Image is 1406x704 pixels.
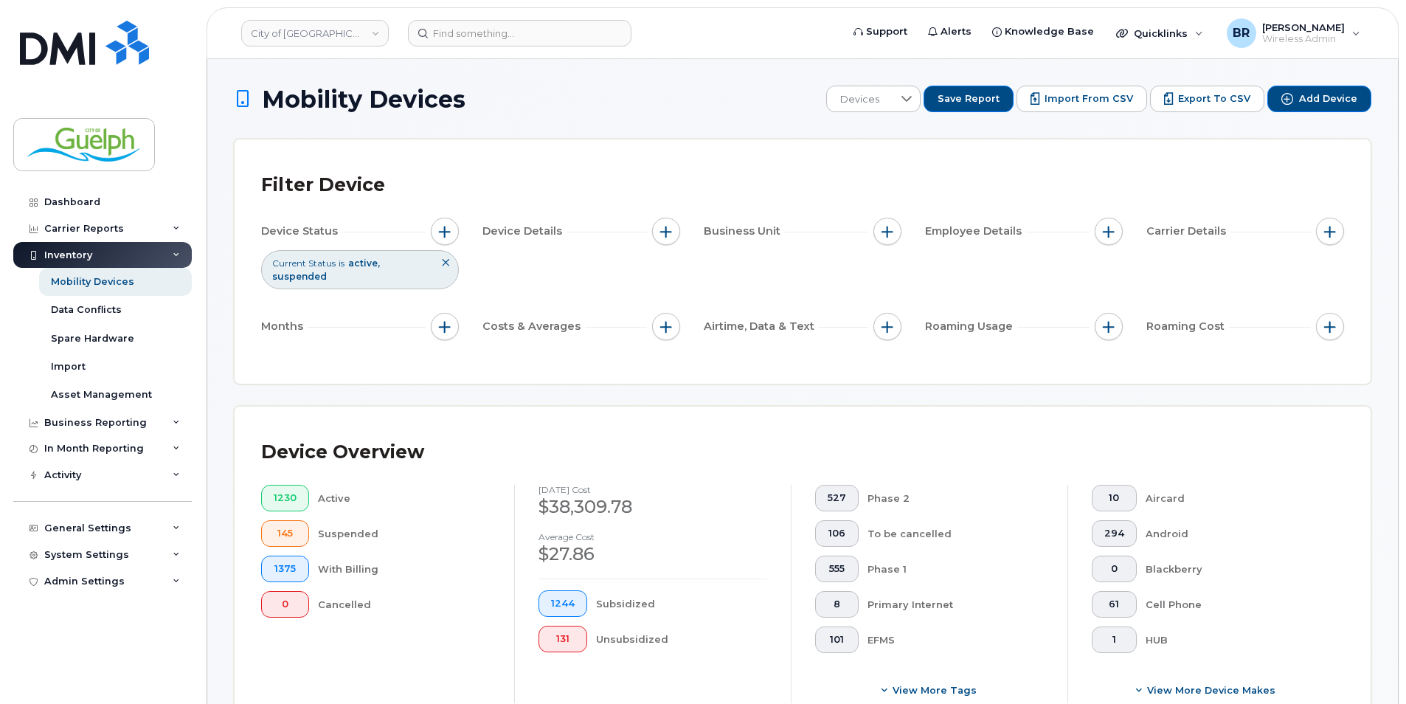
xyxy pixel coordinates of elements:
button: 101 [815,627,859,653]
button: 527 [815,485,859,511]
button: 61 [1092,591,1137,618]
div: Device Overview [261,433,424,472]
button: 1244 [538,590,587,617]
div: $27.86 [538,542,767,567]
h4: Average cost [538,532,767,542]
button: Export to CSV [1150,86,1264,112]
div: HUB [1146,627,1321,653]
div: Active [318,485,491,511]
span: 527 [828,492,846,504]
span: 294 [1104,528,1124,539]
span: 1375 [274,563,297,575]
span: 106 [828,528,846,539]
button: Add Device [1267,86,1371,112]
h4: [DATE] cost [538,485,767,494]
span: suspended [272,271,327,282]
button: 131 [538,626,587,652]
button: 145 [261,520,309,547]
div: Unsubsidized [596,626,768,652]
span: Roaming Cost [1146,319,1229,334]
div: Blackberry [1146,556,1321,582]
div: Suspended [318,520,491,547]
span: 1244 [551,598,575,610]
button: 1375 [261,556,309,582]
div: Filter Device [261,166,385,204]
div: Android [1146,520,1321,547]
div: Phase 1 [868,556,1045,582]
div: EFMS [868,627,1045,653]
span: Device Details [482,224,567,239]
button: Save Report [924,86,1014,112]
span: Export to CSV [1178,92,1250,106]
button: 1 [1092,627,1137,653]
span: Employee Details [925,224,1026,239]
span: Airtime, Data & Text [704,319,819,334]
div: Cell Phone [1146,591,1321,618]
span: Save Report [938,92,1000,106]
div: $38,309.78 [538,494,767,520]
span: 8 [828,598,846,610]
div: Primary Internet [868,591,1045,618]
span: 101 [828,634,846,646]
span: Business Unit [704,224,785,239]
span: 1230 [274,492,297,504]
button: 555 [815,556,859,582]
button: 8 [815,591,859,618]
span: 0 [274,598,297,610]
span: 1 [1104,634,1124,646]
span: Add Device [1299,92,1357,106]
span: active [348,258,380,269]
div: Cancelled [318,591,491,618]
span: 0 [1104,563,1124,575]
span: 61 [1104,598,1124,610]
div: Aircard [1146,485,1321,511]
span: View more tags [893,683,977,697]
div: Subsidized [596,590,768,617]
span: Devices [827,86,893,113]
button: 0 [261,591,309,618]
button: 1230 [261,485,309,511]
span: Current Status [272,257,336,269]
span: Mobility Devices [262,86,465,112]
span: 555 [828,563,846,575]
span: Device Status [261,224,342,239]
button: 10 [1092,485,1137,511]
div: To be cancelled [868,520,1045,547]
span: Months [261,319,308,334]
button: 0 [1092,556,1137,582]
button: View more tags [815,677,1044,703]
div: Phase 2 [868,485,1045,511]
span: 10 [1104,492,1124,504]
span: Import from CSV [1045,92,1133,106]
div: With Billing [318,556,491,582]
span: Roaming Usage [925,319,1017,334]
button: View More Device Makes [1092,677,1320,703]
button: 294 [1092,520,1137,547]
span: View More Device Makes [1147,683,1275,697]
button: Import from CSV [1017,86,1147,112]
span: Carrier Details [1146,224,1230,239]
span: 131 [551,633,575,645]
span: Costs & Averages [482,319,585,334]
button: 106 [815,520,859,547]
span: 145 [274,528,297,539]
span: is [339,257,344,269]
